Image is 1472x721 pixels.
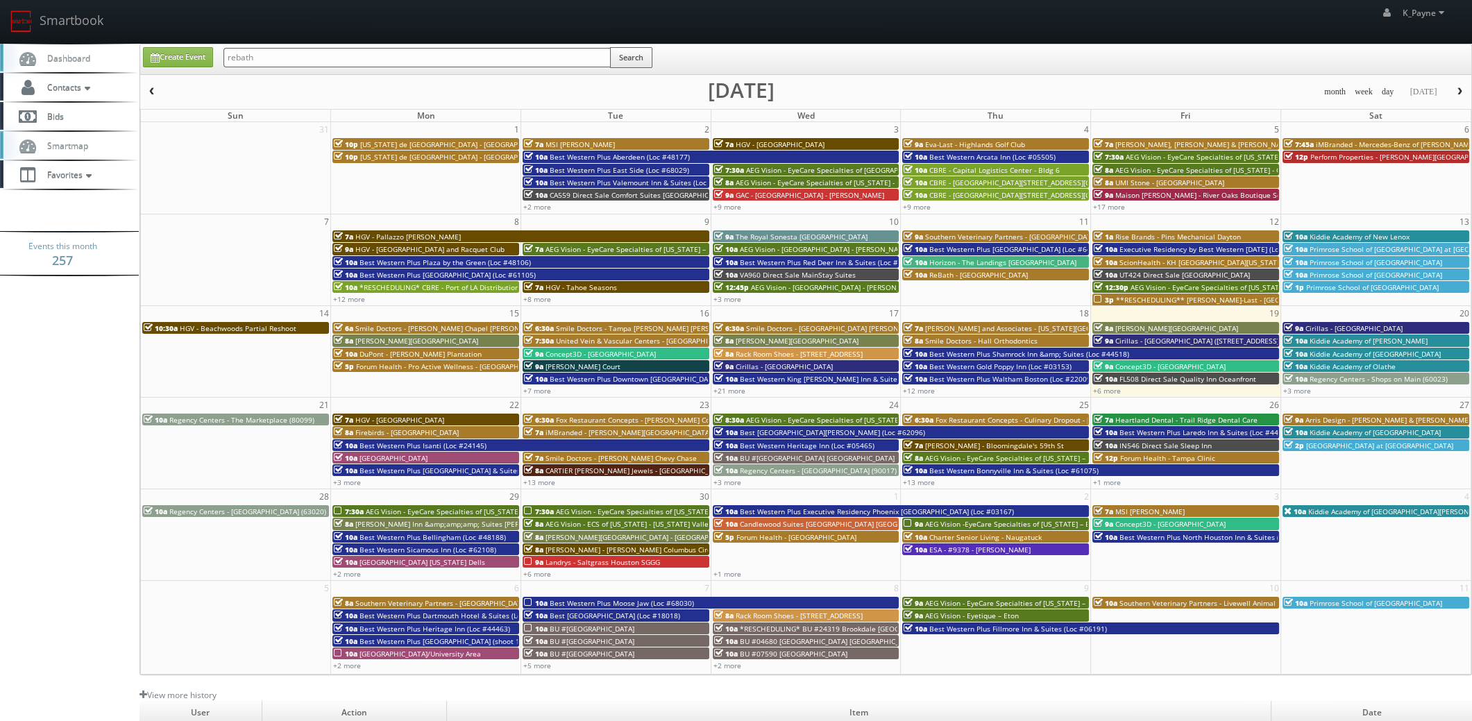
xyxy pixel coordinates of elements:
[359,557,485,567] span: [GEOGRAPHIC_DATA] [US_STATE] Dells
[333,569,361,579] a: +2 more
[1126,152,1365,162] span: AEG Vision - EyeCare Specialties of [US_STATE] – [PERSON_NAME] Vision
[359,466,566,475] span: Best Western Plus [GEOGRAPHIC_DATA] & Suites (Loc #61086)
[1403,7,1448,19] span: K_Payne
[904,349,927,359] span: 10a
[1310,362,1396,371] span: Kiddie Academy of Olathe
[524,611,548,620] span: 10a
[1119,441,1212,450] span: IN546 Direct Sale Sleep Inn
[523,294,551,304] a: +8 more
[545,453,697,463] span: Smile Doctors - [PERSON_NAME] Chevy Chase
[524,190,548,200] span: 10a
[925,139,1025,149] span: Eva-Last - Highlands Golf Club
[144,323,178,333] span: 10:30a
[1116,295,1332,305] span: **RESCHEDULING** [PERSON_NAME]-Last - [GEOGRAPHIC_DATA]
[904,598,923,608] span: 9a
[1094,323,1113,333] span: 8a
[545,139,615,149] span: MSI [PERSON_NAME]
[40,139,88,151] span: Smartmap
[925,441,1064,450] span: [PERSON_NAME] - Bloomingdale's 59th St
[40,110,64,122] span: Bids
[1284,427,1308,437] span: 10a
[904,257,927,267] span: 10a
[550,165,689,175] span: Best Western Plus East Side (Loc #68029)
[545,532,743,542] span: [PERSON_NAME][GEOGRAPHIC_DATA] - [GEOGRAPHIC_DATA]
[740,441,874,450] span: Best Western Heritage Inn (Loc #05465)
[359,257,531,267] span: Best Western Plus Plaza by the Green (Loc #48106)
[714,453,738,463] span: 10a
[1115,232,1241,241] span: Rise Brands - Pins Mechanical Dayton
[545,362,620,371] span: [PERSON_NAME] Court
[1094,270,1117,280] span: 10a
[929,152,1056,162] span: Best Western Arcata Inn (Loc #05505)
[545,557,660,567] span: Landrys - Saltgrass Houston SGGG
[714,244,738,254] span: 10a
[524,453,543,463] span: 7a
[355,244,505,254] span: HGV - [GEOGRAPHIC_DATA] and Racquet Club
[334,336,353,346] span: 8a
[714,139,734,149] span: 7a
[714,178,734,187] span: 8a
[550,611,680,620] span: Best [GEOGRAPHIC_DATA] (Loc #18018)
[334,232,353,241] span: 7a
[714,441,738,450] span: 10a
[740,270,856,280] span: VA960 Direct Sale MainStay Suites
[1094,519,1113,529] span: 9a
[1310,257,1442,267] span: Primrose School of [GEOGRAPHIC_DATA]
[334,323,353,333] span: 6a
[714,507,738,516] span: 10a
[550,190,731,200] span: CA559 Direct Sale Comfort Suites [GEOGRAPHIC_DATA]
[714,349,734,359] span: 8a
[714,257,738,267] span: 10a
[1119,598,1396,608] span: Southern Veterinary Partners - Livewell Animal Urgent Care of [GEOGRAPHIC_DATA]
[169,507,326,516] span: Regency Centers - [GEOGRAPHIC_DATA] (63020)
[929,532,1042,542] span: Charter Senior Living - Naugatuck
[903,386,935,396] a: +12 more
[523,202,551,212] a: +2 more
[1094,598,1117,608] span: 10a
[929,244,1106,254] span: Best Western Plus [GEOGRAPHIC_DATA] (Loc #64008)
[929,466,1099,475] span: Best Western Bonnyville Inn & Suites (Loc #61075)
[545,282,617,292] span: HGV - Tahoe Seasons
[904,532,927,542] span: 10a
[740,427,925,437] span: Best [GEOGRAPHIC_DATA][PERSON_NAME] (Loc #62096)
[359,282,624,292] span: *RESCHEDULING* CBRE - Port of LA Distribution Center - [GEOGRAPHIC_DATA] 1
[746,165,1043,175] span: AEG Vision - EyeCare Specialties of [GEOGRAPHIC_DATA][US_STATE] - [GEOGRAPHIC_DATA]
[1284,270,1308,280] span: 10a
[904,178,927,187] span: 10a
[556,415,798,425] span: Fox Restaurant Concepts - [PERSON_NAME] Cocina - [GEOGRAPHIC_DATA]
[355,336,478,346] span: [PERSON_NAME][GEOGRAPHIC_DATA]
[1115,139,1382,149] span: [PERSON_NAME], [PERSON_NAME] & [PERSON_NAME], LLC - [GEOGRAPHIC_DATA]
[1310,336,1428,346] span: Kiddie Academy of [PERSON_NAME]
[1310,232,1410,241] span: Kiddie Academy of New Lenox
[610,47,652,68] button: Search
[359,532,506,542] span: Best Western Plus Bellingham (Loc #48188)
[524,282,543,292] span: 7a
[180,323,296,333] span: HGV - Beachwoods Partial Reshoot
[714,362,734,371] span: 9a
[1284,282,1304,292] span: 1p
[1284,257,1308,267] span: 10a
[1115,415,1258,425] span: Heartland Dental - Trail Ridge Dental Care
[223,48,611,67] input: Search for Events
[1310,598,1442,608] span: Primrose School of [GEOGRAPHIC_DATA]
[334,441,357,450] span: 10a
[904,336,923,346] span: 8a
[746,415,972,425] span: AEG Vision - EyeCare Specialties of [US_STATE] - A1A Family EyeCare
[1119,374,1256,384] span: FL508 Direct Sale Quality Inn Oceanfront
[904,519,923,529] span: 9a
[1350,83,1378,101] button: week
[713,477,741,487] a: +3 more
[1094,232,1113,241] span: 1a
[740,374,946,384] span: Best Western King [PERSON_NAME] Inn & Suites (Loc #62106)
[714,232,734,241] span: 9a
[1305,323,1403,333] span: Cirillas - [GEOGRAPHIC_DATA]
[523,477,555,487] a: +13 more
[333,294,365,304] a: +12 more
[1094,165,1113,175] span: 8a
[1284,336,1308,346] span: 10a
[524,532,543,542] span: 8a
[925,232,1152,241] span: Southern Veterinary Partners - [GEOGRAPHIC_DATA][PERSON_NAME]
[714,611,734,620] span: 8a
[736,190,884,200] span: GAC - [GEOGRAPHIC_DATA] - [PERSON_NAME]
[334,282,357,292] span: 10a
